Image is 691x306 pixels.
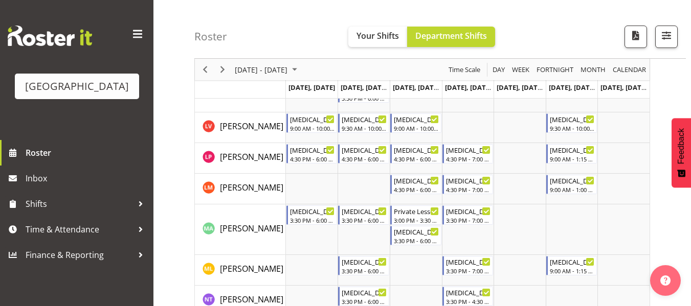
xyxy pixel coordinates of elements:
span: Day [492,63,506,76]
div: [MEDICAL_DATA] Seals/Sea Lions [446,175,491,185]
div: 4:30 PM - 6:00 PM [342,155,387,163]
div: Libby Pawley"s event - T3 Oysters Begin From Tuesday, September 9, 2025 at 4:30:00 PM GMT+12:00 E... [338,144,389,163]
div: 9:00 AM - 10:00 AM [394,124,439,132]
button: Time Scale [447,63,482,76]
div: Lily McDowall"s event - T3 Privates Begin From Wednesday, September 10, 2025 at 4:30:00 PM GMT+12... [390,175,441,194]
div: [MEDICAL_DATA] Crayfish [342,287,387,297]
div: 9:00 AM - 1:15 PM [550,267,595,275]
img: Rosterit website logo [8,26,92,46]
div: 3:30 PM - 6:00 PM [290,216,335,224]
button: Department Shifts [407,27,495,47]
div: [MEDICAL_DATA] Poolside [550,175,595,185]
span: Week [511,63,530,76]
div: Mark Lieshout"s event - T3 Privates Begin From Tuesday, September 9, 2025 at 3:30:00 PM GMT+12:00... [338,256,389,275]
div: 4:30 PM - 6:00 PM [394,185,439,194]
div: 9:30 AM - 10:00 AM [342,124,387,132]
span: [PERSON_NAME] [220,121,283,132]
div: 4:30 PM - 6:00 PM [394,155,439,163]
button: Timeline Month [579,63,608,76]
a: [PERSON_NAME] [220,181,283,194]
span: [PERSON_NAME] [220,294,283,305]
div: Lily McDowall"s event - T3 Poolside Begin From Saturday, September 13, 2025 at 9:00:00 AM GMT+12:... [546,175,597,194]
div: [MEDICAL_DATA] Crayfish/pvt [550,256,595,267]
button: Fortnight [535,63,575,76]
div: [MEDICAL_DATA] Poolside [394,226,439,237]
div: 9:00 AM - 10:00 AM [290,124,335,132]
button: Your Shifts [348,27,407,47]
div: 9:00 AM - 1:00 PM [550,185,595,194]
span: [DATE], [DATE] [288,83,335,92]
div: Lara Von Fintel"s event - T3 SOUTHLAND GIRLS (2) Begin From Monday, September 8, 2025 at 9:00:00 ... [286,113,338,133]
h4: Roster [194,31,227,42]
div: Libby Pawley"s event - T3 Oysters Begin From Thursday, September 11, 2025 at 4:30:00 PM GMT+12:00... [442,144,494,163]
div: [MEDICAL_DATA] Pipi's (20mins) [342,114,387,124]
td: Lara Von Fintel resource [195,112,286,143]
span: Time Scale [448,63,481,76]
span: Time & Attendance [26,222,133,237]
div: [MEDICAL_DATA] Seals [446,287,491,297]
div: Mark Lieshout"s event - T3 Crayfish/pvt Begin From Saturday, September 13, 2025 at 9:00:00 AM GMT... [546,256,597,275]
span: Your Shifts [356,30,399,41]
span: Inbox [26,171,148,186]
div: 3:30 PM - 6:00 PM [342,216,387,224]
span: Feedback [677,128,686,164]
div: Maree Ayto"s event - T3 Dolphins/Sharks Begin From Thursday, September 11, 2025 at 3:30:00 PM GMT... [442,205,494,225]
button: Month [611,63,648,76]
a: [PERSON_NAME] [220,222,283,234]
span: [DATE], [DATE] [600,83,647,92]
div: Next [214,59,231,80]
div: Libby Pawley"s event - T3 Oysters Begin From Wednesday, September 10, 2025 at 4:30:00 PM GMT+12:0... [390,144,441,163]
span: Month [579,63,607,76]
div: [MEDICAL_DATA] Oysters [290,145,335,155]
button: Filter Shifts [655,26,678,48]
div: 9:00 AM - 1:15 PM [550,155,595,163]
span: [DATE], [DATE] [393,83,439,92]
div: Private Lesson [394,206,439,216]
div: Maree Ayto"s event - Private Lesson Begin From Wednesday, September 10, 2025 at 3:00:00 PM GMT+12... [390,205,441,225]
div: 4:30 PM - 7:00 PM [446,185,491,194]
span: calendar [612,63,647,76]
span: Department Shifts [415,30,487,41]
div: [MEDICAL_DATA] Pipi's (20mins) [550,114,595,124]
div: 3:30 PM - 6:00 PM [342,267,387,275]
div: Lara Von Fintel"s event - T3 Pipi's (20mins) Begin From Tuesday, September 9, 2025 at 9:30:00 AM ... [338,113,389,133]
span: Fortnight [536,63,574,76]
div: 3:30 PM - 6:00 PM [394,237,439,245]
div: [MEDICAL_DATA] Poolside [290,206,335,216]
div: Nakita Tuuta"s event - T3 Seals Begin From Thursday, September 11, 2025 at 3:30:00 PM GMT+12:00 E... [442,287,494,306]
div: Libby Pawley"s event - T3 Oysters Begin From Monday, September 8, 2025 at 4:30:00 PM GMT+12:00 En... [286,144,338,163]
button: Next [216,63,230,76]
div: 3:30 PM - 7:00 PM [446,216,491,224]
div: Mark Lieshout"s event - T3 Privates Begin From Thursday, September 11, 2025 at 3:30:00 PM GMT+12:... [442,256,494,275]
button: Timeline Week [510,63,531,76]
div: Lara Von Fintel"s event - T3 SOUTHLAND GIRLS (2) Begin From Wednesday, September 10, 2025 at 9:00... [390,113,441,133]
td: Maree Ayto resource [195,204,286,255]
button: Timeline Day [491,63,507,76]
div: [MEDICAL_DATA] Privates [342,256,387,267]
span: [DATE], [DATE] [341,83,387,92]
div: [MEDICAL_DATA] Babies/Oysters [550,145,595,155]
div: Maree Ayto"s event - T3 Poolside Begin From Monday, September 8, 2025 at 3:30:00 PM GMT+12:00 End... [286,205,338,225]
td: Lily McDowall resource [195,174,286,204]
div: Previous [196,59,214,80]
div: Maree Ayto"s event - T3 Dolphins/Sharks Begin From Tuesday, September 9, 2025 at 3:30:00 PM GMT+1... [338,205,389,225]
button: Feedback - Show survey [672,118,691,187]
div: Lily McDowall"s event - T3 Seals/Sea Lions Begin From Thursday, September 11, 2025 at 4:30:00 PM ... [442,175,494,194]
span: [PERSON_NAME] [220,223,283,234]
div: [MEDICAL_DATA] Dolphins/Sharks [342,206,387,216]
a: [PERSON_NAME] [220,263,283,275]
div: [MEDICAL_DATA] SOUTHLAND GIRLS (2) [290,114,335,124]
span: Finance & Reporting [26,247,133,263]
div: Maree Ayto"s event - T3 Poolside Begin From Wednesday, September 10, 2025 at 3:30:00 PM GMT+12:00... [390,226,441,245]
div: [MEDICAL_DATA] SOUTHLAND GIRLS (2) [394,114,439,124]
td: Mark Lieshout resource [195,255,286,286]
div: 3:30 PM - 4:30 PM [446,297,491,305]
span: Shifts [26,196,133,211]
div: 3:30 PM - 6:00 PM [342,297,387,305]
a: [PERSON_NAME] [220,151,283,163]
td: Libby Pawley resource [195,143,286,174]
div: [MEDICAL_DATA] Privates [394,175,439,185]
span: [PERSON_NAME] [220,182,283,193]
